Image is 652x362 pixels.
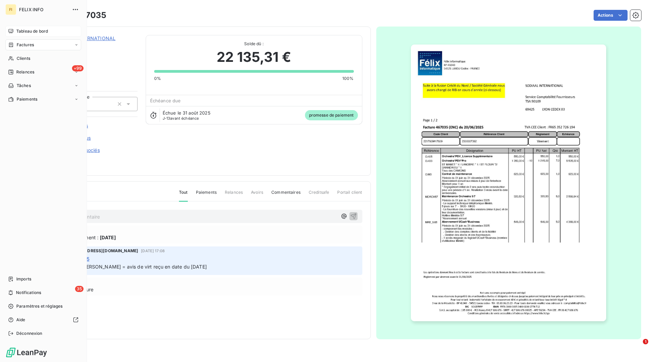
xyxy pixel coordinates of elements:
span: Tâches [17,83,31,89]
span: 1 [643,339,648,344]
span: Échéance due [150,98,181,103]
span: [DATE] [100,234,116,241]
span: [DATE] 17:08 [141,249,165,253]
span: Avoirs [251,189,263,201]
span: 22 135,31 € [217,47,291,67]
span: 100% [342,75,354,82]
span: 0% [154,75,161,82]
iframe: Intercom live chat [629,339,645,355]
a: +99Relances [5,67,81,77]
span: Factures [17,42,34,48]
span: Commentaires [271,189,301,201]
img: invoice_thumbnail [411,45,606,321]
span: Portail client [337,189,362,201]
span: Paramètres et réglages [16,303,62,309]
span: Échue le 31 août 2025 [163,110,211,116]
span: Déconnexion [16,330,42,337]
span: +99 [72,65,84,71]
a: Paramètres et réglages [5,301,81,312]
span: Tout [179,189,188,202]
span: C_117609_FELI [53,43,138,49]
span: 35 [75,286,84,292]
span: Imports [16,276,31,282]
a: Factures [5,39,81,50]
span: le [DATE] @ de [PERSON_NAME] = avis de virt reçu en date du [DATE] [45,264,207,270]
span: Notifications [16,290,41,296]
span: Paiements [196,189,217,201]
span: Sylvie [EMAIL_ADDRESS][DOMAIN_NAME] [51,248,138,254]
img: Logo LeanPay [5,347,48,358]
button: Actions [594,10,628,21]
a: Tâches [5,80,81,91]
a: Clients [5,53,81,64]
a: Aide [5,314,81,325]
span: Relances [16,69,34,75]
a: Paiements [5,94,81,105]
a: Imports [5,274,81,285]
span: avant échéance [163,116,199,120]
span: J-13 [163,116,170,121]
span: Clients [17,55,30,62]
span: Creditsafe [309,189,329,201]
span: Aide [16,317,25,323]
span: Tableau de bord [16,28,48,34]
div: FI [5,4,16,15]
span: promesse de paiement [305,110,358,120]
span: FELIX INFO [19,7,68,12]
span: Solde dû : [154,41,354,47]
a: Tableau de bord [5,26,81,37]
span: Paiements [17,96,37,102]
span: Relances [225,189,243,201]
